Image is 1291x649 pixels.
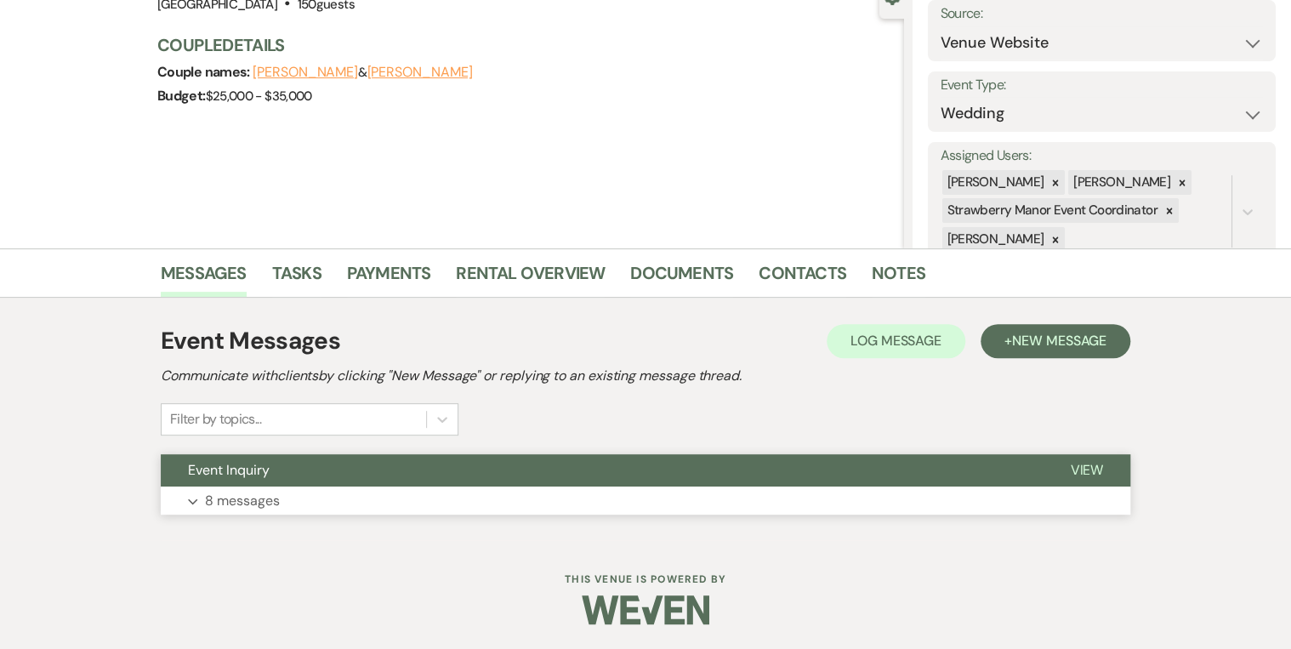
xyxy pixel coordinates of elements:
[827,324,965,358] button: Log Message
[941,144,1263,168] label: Assigned Users:
[1043,454,1130,487] button: View
[157,63,253,81] span: Couple names:
[582,580,709,640] img: Weven Logo
[630,259,733,297] a: Documents
[941,73,1263,98] label: Event Type:
[206,88,312,105] span: $25,000 - $35,000
[872,259,925,297] a: Notes
[942,227,1047,252] div: [PERSON_NAME]
[942,170,1047,195] div: [PERSON_NAME]
[347,259,431,297] a: Payments
[161,487,1130,515] button: 8 messages
[157,33,887,57] h3: Couple Details
[1068,170,1173,195] div: [PERSON_NAME]
[981,324,1130,358] button: +New Message
[253,65,358,79] button: [PERSON_NAME]
[161,259,247,297] a: Messages
[157,87,206,105] span: Budget:
[161,454,1043,487] button: Event Inquiry
[941,2,1263,26] label: Source:
[253,64,472,81] span: &
[170,409,261,430] div: Filter by topics...
[272,259,321,297] a: Tasks
[188,461,270,479] span: Event Inquiry
[1070,461,1103,479] span: View
[759,259,846,297] a: Contacts
[942,198,1160,223] div: Strawberry Manor Event Coordinator
[1012,332,1106,350] span: New Message
[205,490,280,512] p: 8 messages
[850,332,941,350] span: Log Message
[161,323,340,359] h1: Event Messages
[367,65,472,79] button: [PERSON_NAME]
[161,366,1130,386] h2: Communicate with clients by clicking "New Message" or replying to an existing message thread.
[456,259,605,297] a: Rental Overview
